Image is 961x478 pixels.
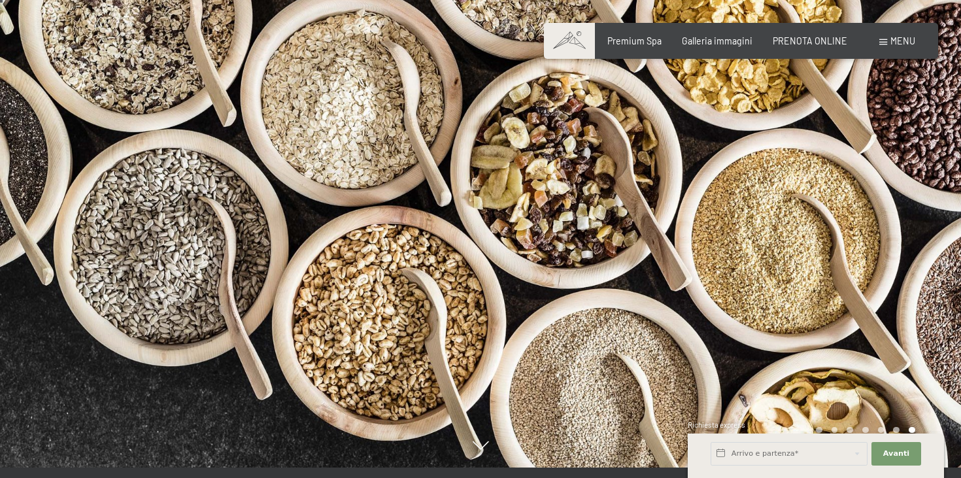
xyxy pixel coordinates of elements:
a: Galleria immagini [682,35,752,46]
button: Avanti [871,442,921,466]
span: Richiesta express [688,420,745,429]
span: Avanti [883,449,909,459]
span: Menu [890,35,915,46]
a: Premium Spa [607,35,662,46]
a: PRENOTA ONLINE [773,35,847,46]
